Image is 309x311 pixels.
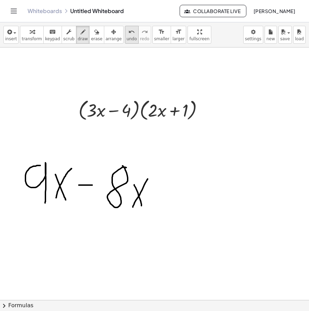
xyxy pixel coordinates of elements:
[280,36,290,41] span: save
[188,26,211,44] button: fullscreen
[20,26,44,44] button: transform
[138,26,151,44] button: redoredo
[22,36,42,41] span: transform
[5,36,17,41] span: insert
[63,36,75,41] span: scrub
[78,36,88,41] span: draw
[28,8,62,14] a: Whiteboards
[185,8,241,14] span: Collaborate Live
[140,36,149,41] span: redo
[172,36,184,41] span: larger
[278,26,292,44] button: save
[154,36,169,41] span: smaller
[91,36,102,41] span: erase
[266,36,275,41] span: new
[45,36,60,41] span: keypad
[180,5,246,17] button: Collaborate Live
[127,36,137,41] span: undo
[293,26,306,44] button: load
[62,26,76,44] button: scrub
[295,36,304,41] span: load
[253,8,295,14] span: [PERSON_NAME]
[76,26,90,44] button: draw
[106,36,122,41] span: arrange
[104,26,124,44] button: arrange
[175,28,182,36] i: format_size
[8,6,19,17] button: Toggle navigation
[189,36,209,41] span: fullscreen
[125,26,139,44] button: undoundo
[3,26,19,44] button: insert
[243,26,263,44] button: settings
[141,28,148,36] i: redo
[89,26,104,44] button: erase
[128,28,135,36] i: undo
[158,28,165,36] i: format_size
[248,5,301,17] button: [PERSON_NAME]
[43,26,62,44] button: keyboardkeypad
[171,26,186,44] button: format_sizelarger
[152,26,171,44] button: format_sizesmaller
[265,26,277,44] button: new
[49,28,56,36] i: keyboard
[245,36,262,41] span: settings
